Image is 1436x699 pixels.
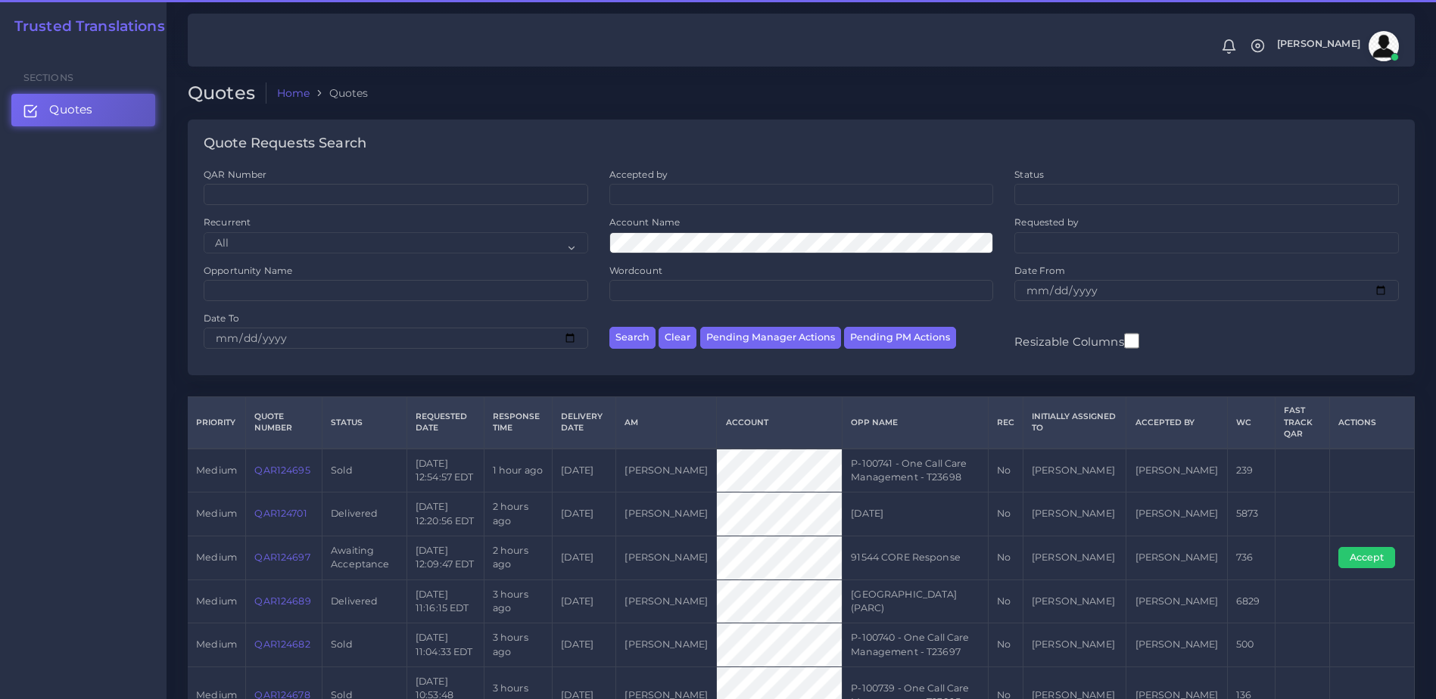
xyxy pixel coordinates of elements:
td: 6829 [1227,579,1275,623]
td: [PERSON_NAME] [616,492,717,536]
span: medium [196,595,237,607]
td: [DATE] [553,449,616,492]
td: No [988,449,1023,492]
td: [PERSON_NAME] [1023,623,1126,667]
a: Trusted Translations [4,18,165,36]
label: Accepted by [609,168,668,181]
td: [DATE] 12:54:57 EDT [407,449,484,492]
span: medium [196,551,237,563]
td: [PERSON_NAME] [1126,579,1227,623]
td: [PERSON_NAME] [1023,536,1126,579]
td: [PERSON_NAME] [1126,623,1227,667]
td: [PERSON_NAME] [1023,492,1126,536]
td: Delivered [322,579,407,623]
td: [GEOGRAPHIC_DATA] (PARC) [843,579,988,623]
td: Sold [322,623,407,667]
td: 91544 CORE Response [843,536,988,579]
button: Search [609,327,656,349]
td: [PERSON_NAME] [1023,449,1126,492]
label: Requested by [1014,216,1079,228]
th: Delivery Date [553,397,616,449]
label: Opportunity Name [204,264,292,277]
td: [DATE] 12:20:56 EDT [407,492,484,536]
td: [PERSON_NAME] [616,536,717,579]
a: Quotes [11,94,155,126]
td: No [988,536,1023,579]
td: 3 hours ago [484,623,552,667]
td: Delivered [322,492,407,536]
img: avatar [1369,31,1399,61]
label: Date To [204,312,239,325]
a: QAR124682 [254,638,310,650]
td: 2 hours ago [484,536,552,579]
a: QAR124697 [254,551,310,563]
th: REC [988,397,1023,449]
label: Recurrent [204,216,251,228]
span: medium [196,638,237,650]
td: [DATE] [553,492,616,536]
h4: Quote Requests Search [204,135,366,152]
a: QAR124689 [254,595,310,607]
label: Wordcount [609,264,662,277]
label: QAR Number [204,168,266,181]
th: Quote Number [246,397,322,449]
th: Actions [1329,397,1414,449]
span: medium [196,464,237,476]
li: Quotes [310,85,368,101]
td: [PERSON_NAME] [616,579,717,623]
td: [DATE] [843,492,988,536]
td: [PERSON_NAME] [616,449,717,492]
th: Status [322,397,407,449]
a: QAR124695 [254,464,310,476]
span: Quotes [49,101,92,118]
td: 239 [1227,449,1275,492]
button: Pending Manager Actions [700,327,841,349]
button: Pending PM Actions [844,327,956,349]
span: medium [196,508,237,519]
td: 2 hours ago [484,492,552,536]
th: Opp Name [843,397,988,449]
td: P-100741 - One Call Care Management - T23698 [843,449,988,492]
h2: Quotes [188,82,266,104]
th: Requested Date [407,397,484,449]
td: [PERSON_NAME] [616,623,717,667]
th: AM [616,397,717,449]
td: [PERSON_NAME] [1126,536,1227,579]
td: [DATE] 12:09:47 EDT [407,536,484,579]
span: [PERSON_NAME] [1277,39,1360,49]
th: Fast Track QAR [1275,397,1329,449]
a: Accept [1338,551,1406,563]
th: Accepted by [1126,397,1227,449]
a: [PERSON_NAME]avatar [1269,31,1404,61]
td: [DATE] 11:16:15 EDT [407,579,484,623]
td: [DATE] 11:04:33 EDT [407,623,484,667]
th: WC [1227,397,1275,449]
td: Sold [322,449,407,492]
label: Date From [1014,264,1065,277]
td: No [988,492,1023,536]
td: 5873 [1227,492,1275,536]
label: Account Name [609,216,681,228]
label: Status [1014,168,1044,181]
td: [DATE] [553,623,616,667]
th: Initially Assigned to [1023,397,1126,449]
td: No [988,579,1023,623]
td: [PERSON_NAME] [1126,449,1227,492]
a: Home [277,85,310,101]
td: Awaiting Acceptance [322,536,407,579]
input: Resizable Columns [1124,331,1139,350]
button: Accept [1338,547,1395,568]
span: Sections [23,72,73,83]
td: 500 [1227,623,1275,667]
td: No [988,623,1023,667]
th: Priority [188,397,246,449]
td: [PERSON_NAME] [1126,492,1227,536]
td: [PERSON_NAME] [1023,579,1126,623]
td: [DATE] [553,536,616,579]
td: 736 [1227,536,1275,579]
a: QAR124701 [254,508,307,519]
th: Response Time [484,397,552,449]
td: P-100740 - One Call Care Management - T23697 [843,623,988,667]
button: Clear [659,327,696,349]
